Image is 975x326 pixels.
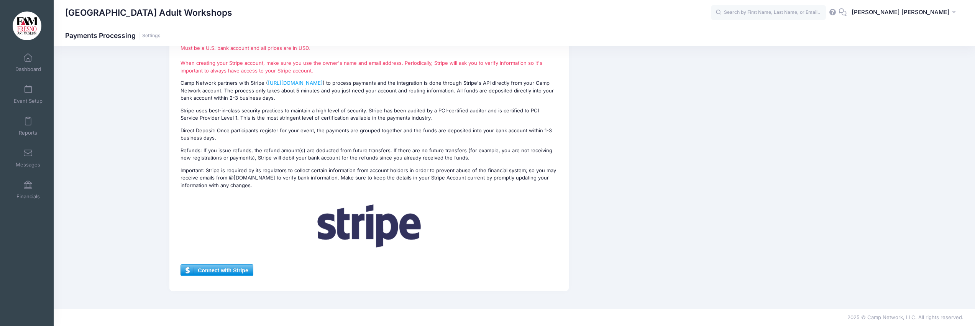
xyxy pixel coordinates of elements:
[181,264,253,276] a: Connect with Stripe
[13,12,41,40] img: Fresno Art Museum Adult Workshops
[711,5,826,20] input: Search by First Name, Last Name, or Email...
[181,44,557,74] p: Must be a U.S. bank account and all prices are in USD. When creating your Stripe account, make su...
[10,145,46,171] a: Messages
[65,4,232,21] h1: [GEOGRAPHIC_DATA] Adult Workshops
[10,176,46,203] a: Financials
[847,314,964,320] span: 2025 © Camp Network, LLC. All rights reserved.
[181,127,557,142] p: Direct Deposit: Once participants register for your event, the payments are grouped together and ...
[10,49,46,76] a: Dashboard
[268,80,323,86] a: [URL][DOMAIN_NAME]
[10,81,46,108] a: Event Setup
[16,161,40,168] span: Messages
[14,98,43,104] span: Event Setup
[16,193,40,200] span: Financials
[181,79,557,102] p: Camp Network partners with Stripe ( ) to process payments and the integration is done through Str...
[852,8,950,16] span: [PERSON_NAME] [PERSON_NAME]
[15,66,41,72] span: Dashboard
[19,130,37,136] span: Reports
[181,147,557,162] p: Refunds: If you issue refunds, the refund amount(s) are deducted from future transfers. If there ...
[847,4,964,21] button: [PERSON_NAME] [PERSON_NAME]
[10,113,46,140] a: Reports
[65,31,161,40] h1: Payments Processing
[181,107,557,122] p: Stripe uses best-in-class security practices to maintain a high level of security. Stripe has bee...
[181,167,557,189] p: Important: Stripe is required by its regulators to collect certain information from account holde...
[302,194,436,258] img: Stripe Logo
[142,33,161,39] a: Settings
